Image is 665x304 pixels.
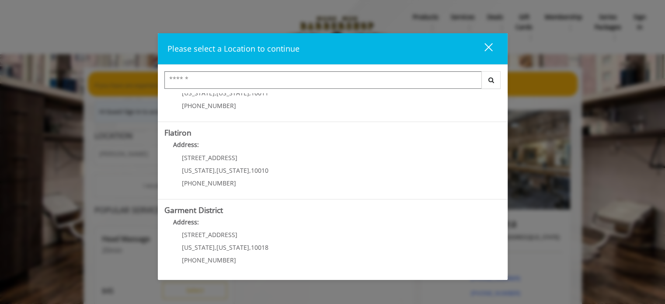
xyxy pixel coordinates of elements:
span: [STREET_ADDRESS] [182,154,237,162]
span: Please select a Location to continue [167,43,299,54]
span: [PHONE_NUMBER] [182,101,236,110]
div: close dialog [474,42,492,56]
span: [PHONE_NUMBER] [182,256,236,264]
span: [STREET_ADDRESS] [182,231,237,239]
span: [US_STATE] [182,243,215,252]
span: [US_STATE] [182,166,215,175]
b: Address: [173,218,199,226]
b: Address: [173,140,199,149]
span: [US_STATE] [216,89,249,97]
i: Search button [486,77,496,83]
span: , [249,243,251,252]
span: 10010 [251,166,268,175]
div: Center Select [164,71,501,93]
span: [US_STATE] [216,243,249,252]
input: Search Center [164,71,482,89]
span: 10018 [251,243,268,252]
span: 10011 [251,89,268,97]
span: [US_STATE] [182,89,215,97]
span: , [215,243,216,252]
span: , [249,89,251,97]
span: [PHONE_NUMBER] [182,179,236,187]
span: , [215,89,216,97]
b: Flatiron [164,127,191,138]
b: Garment District [164,205,223,215]
span: [US_STATE] [216,166,249,175]
span: , [215,166,216,175]
span: , [249,166,251,175]
button: close dialog [468,40,498,58]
